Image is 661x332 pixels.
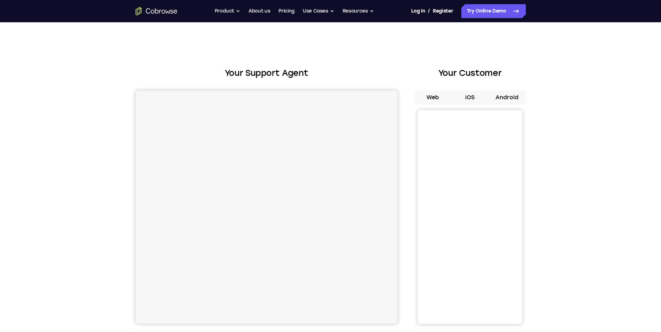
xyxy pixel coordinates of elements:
[136,90,398,324] iframe: Agent
[278,4,294,18] a: Pricing
[428,7,430,15] span: /
[215,4,240,18] button: Product
[489,90,526,104] button: Android
[461,4,526,18] a: Try Online Demo
[136,67,398,79] h2: Your Support Agent
[411,4,425,18] a: Log In
[343,4,374,18] button: Resources
[451,90,489,104] button: iOS
[303,4,334,18] button: Use Cases
[414,90,452,104] button: Web
[136,7,177,15] a: Go to the home page
[248,4,270,18] a: About us
[414,67,526,79] h2: Your Customer
[433,4,453,18] a: Register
